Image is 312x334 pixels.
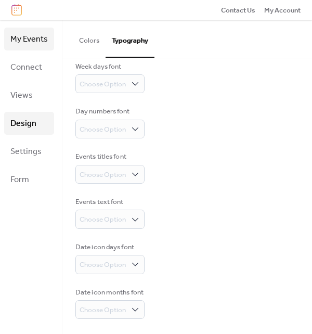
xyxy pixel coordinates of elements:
span: My Account [264,5,301,16]
span: Form [10,172,29,188]
div: Events titles font [75,151,142,162]
div: Day numbers font [75,106,142,117]
a: Views [4,84,54,107]
a: Design [4,112,54,135]
span: Settings [10,144,42,160]
button: Colors [73,20,106,56]
div: Week days font [75,61,142,72]
a: My Events [4,28,54,50]
a: Settings [4,140,54,163]
span: Views [10,87,33,104]
div: Date icon months font [75,287,144,298]
div: Date icon days font [75,242,142,252]
a: My Account [264,5,301,15]
div: Events text font [75,197,142,207]
a: Connect [4,56,54,79]
a: Form [4,168,54,191]
span: Connect [10,59,42,76]
span: Design [10,115,36,132]
button: Typography [106,20,154,57]
span: Contact Us [221,5,255,16]
img: logo [11,4,22,16]
span: My Events [10,31,48,48]
a: Contact Us [221,5,255,15]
